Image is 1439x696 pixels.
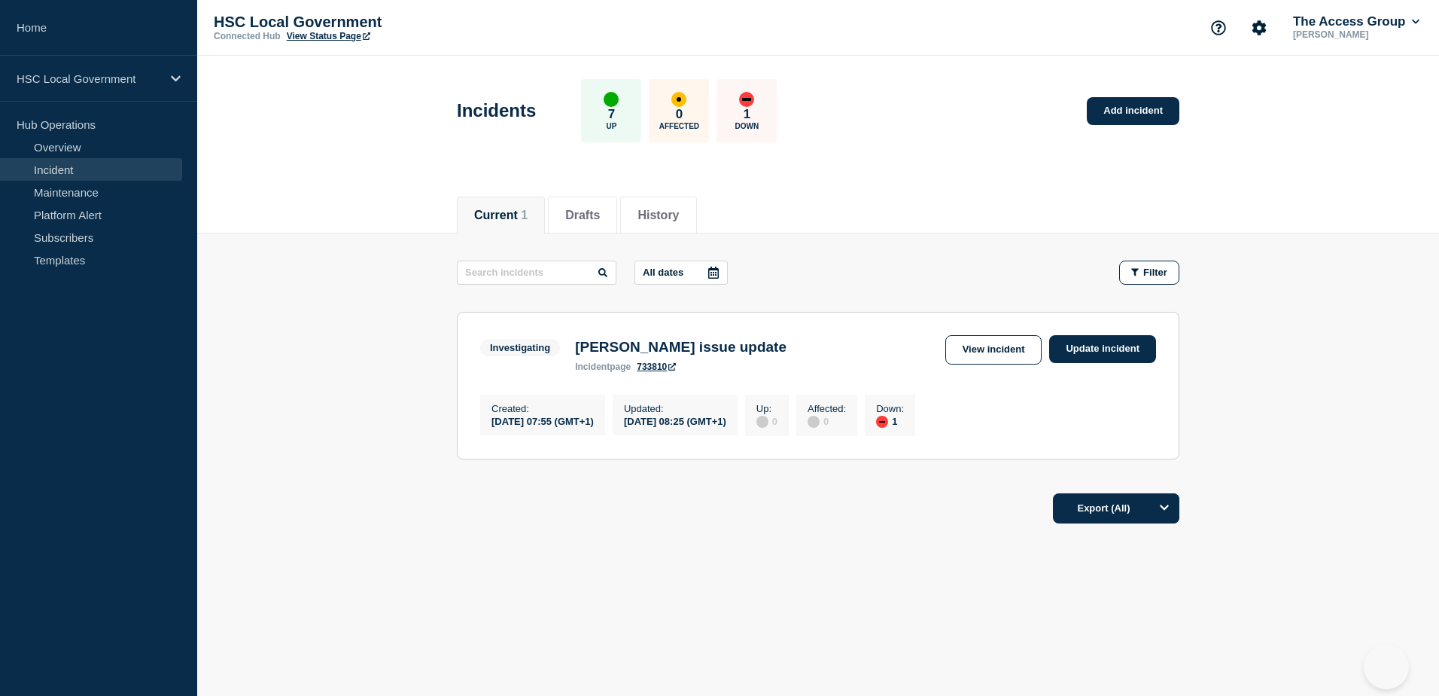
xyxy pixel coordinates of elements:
[565,209,600,222] button: Drafts
[876,403,904,414] p: Down :
[945,335,1042,365] a: View incident
[287,31,370,41] a: View Status Page
[575,362,610,372] span: incident
[214,14,515,31] p: HSC Local Government
[575,362,631,372] p: page
[624,403,726,414] p: Updated :
[808,416,820,428] div: disabled
[17,72,161,85] p: HSC Local Government
[756,416,768,428] div: disabled
[659,122,699,130] p: Affected
[457,261,616,285] input: Search incidents
[1053,493,1179,524] button: Export (All)
[491,414,594,427] div: [DATE] 07:55 (GMT+1)
[1290,14,1422,29] button: The Access Group
[808,414,846,428] div: 0
[491,403,594,414] p: Created :
[457,100,536,121] h1: Incidents
[634,261,728,285] button: All dates
[756,403,777,414] p: Up :
[808,403,846,414] p: Affected :
[1364,644,1409,689] iframe: Help Scout Beacon - Open
[480,339,560,356] span: Investigating
[1203,12,1234,44] button: Support
[608,107,615,122] p: 7
[876,416,888,428] div: down
[606,122,616,130] p: Up
[744,107,750,122] p: 1
[637,209,679,222] button: History
[1290,29,1422,40] p: [PERSON_NAME]
[1049,335,1156,363] a: Update incident
[214,31,281,41] p: Connected Hub
[624,414,726,427] div: [DATE] 08:25 (GMT+1)
[671,92,686,107] div: affected
[643,267,683,278] p: All dates
[1143,267,1167,278] span: Filter
[474,209,528,222] button: Current 1
[735,122,759,130] p: Down
[676,107,683,122] p: 0
[521,209,528,221] span: 1
[1243,12,1275,44] button: Account settings
[876,414,904,428] div: 1
[1149,493,1179,524] button: Options
[1087,97,1179,125] a: Add incident
[1119,261,1179,285] button: Filter
[575,339,786,356] h3: [PERSON_NAME] issue update
[739,92,754,107] div: down
[637,362,676,372] a: 733810
[756,414,777,428] div: 0
[604,92,619,107] div: up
